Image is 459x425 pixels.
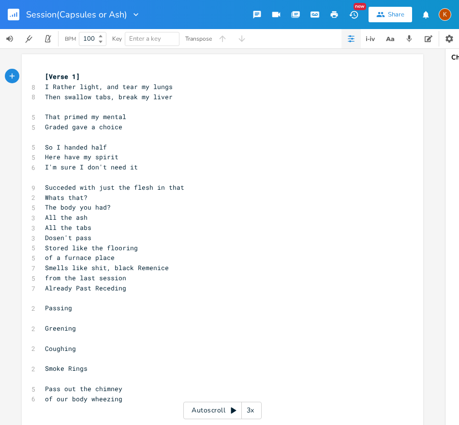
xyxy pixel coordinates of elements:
[45,243,138,252] span: Stored like the flooring
[45,163,138,171] span: I'm sure I don't need it
[45,72,80,81] span: [Verse 1]
[45,203,111,212] span: The body you had?
[439,8,451,21] div: Kat
[45,152,118,161] span: Here have my spirit
[45,344,76,353] span: Coughing
[45,253,115,262] span: of a furnace place
[45,213,88,222] span: All the ash
[45,122,122,131] span: Graded gave a choice
[45,112,126,121] span: That primed my mental
[45,263,169,272] span: Smells like shit, black Remenice
[45,384,122,393] span: Pass out the chimney
[45,92,173,101] span: Then swallow tabs, break my liver
[45,273,126,282] span: from the last session
[45,183,184,192] span: Succeded with just the flesh in that
[45,324,76,333] span: Greening
[439,3,451,26] button: K
[45,233,91,242] span: Dosen't pass
[45,143,107,152] span: So I handed half
[129,34,161,43] span: Enter a key
[45,364,88,373] span: Smoke Rings
[45,304,72,312] span: Passing
[185,36,212,42] div: Transpose
[112,36,122,42] div: Key
[388,10,404,19] div: Share
[45,82,173,91] span: I Rather light, and tear my lungs
[183,402,262,419] div: Autoscroll
[45,223,91,232] span: All the tabs
[354,3,366,10] div: New
[242,402,259,419] div: 3x
[45,395,122,403] span: of our body wheezing
[45,284,126,292] span: Already Past Receding
[344,6,363,23] button: New
[65,36,76,42] div: BPM
[26,10,127,19] span: Session(Capsules or Ash)
[369,7,412,22] button: Share
[45,193,88,202] span: Whats that?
